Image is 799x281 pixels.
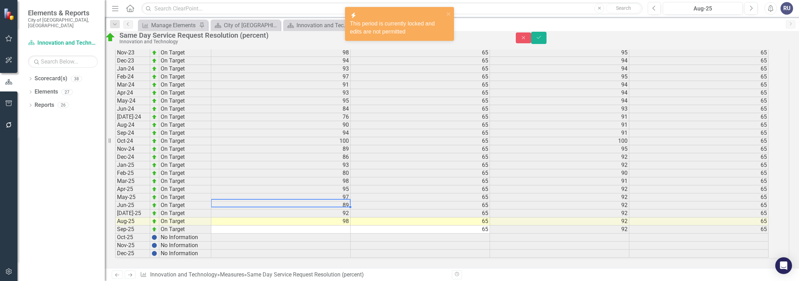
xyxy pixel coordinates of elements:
a: Elements [35,88,58,96]
td: Sep-24 [115,129,150,137]
span: Search [616,5,631,11]
td: On Target [159,105,211,113]
td: 65 [351,73,490,81]
td: 65 [351,177,490,185]
td: Sep-25 [115,225,150,234]
td: On Target [159,225,211,234]
div: 26 [58,102,69,108]
td: 65 [629,225,769,234]
td: 84 [211,105,351,113]
td: 76 [211,113,351,121]
td: 86 [211,153,351,161]
img: zOikAAAAAElFTkSuQmCC [152,186,157,192]
a: Innovation and Technology [28,39,98,47]
img: zOikAAAAAElFTkSuQmCC [152,154,157,160]
td: May-25 [115,193,150,201]
td: 94 [490,65,629,73]
div: » » [140,271,447,279]
img: ClearPoint Strategy [3,8,16,20]
td: Apr-24 [115,89,150,97]
td: On Target [159,209,211,217]
td: Jun-24 [115,105,150,113]
td: 65 [351,57,490,65]
td: 65 [351,153,490,161]
td: Jan-25 [115,161,150,169]
td: 98 [211,49,351,57]
td: 90 [211,121,351,129]
img: zOikAAAAAElFTkSuQmCC [152,130,157,136]
td: 97 [211,73,351,81]
td: On Target [159,137,211,145]
div: RU [780,2,793,15]
td: 65 [629,65,769,73]
td: On Target [159,169,211,177]
input: Search Below... [28,56,98,68]
small: City of [GEOGRAPHIC_DATA], [GEOGRAPHIC_DATA] [28,17,98,29]
td: 100 [490,137,629,145]
td: 95 [211,97,351,105]
td: 65 [629,49,769,57]
td: On Target [159,57,211,65]
td: On Target [159,81,211,89]
td: 65 [629,73,769,81]
td: 95 [211,185,351,193]
img: zOikAAAAAElFTkSuQmCC [152,194,157,200]
a: Measures [220,271,244,278]
td: 65 [629,129,769,137]
td: 65 [351,161,490,169]
td: No Information [159,234,211,242]
td: On Target [159,65,211,73]
td: On Target [159,97,211,105]
td: On Target [159,89,211,97]
td: 65 [351,193,490,201]
div: Aug-25 [665,5,740,13]
td: 65 [351,129,490,137]
td: 95 [490,49,629,57]
img: BgCOk07PiH71IgAAAABJRU5ErkJggg== [152,235,157,240]
td: 97 [211,193,351,201]
td: Dec-23 [115,57,150,65]
img: zOikAAAAAElFTkSuQmCC [152,74,157,80]
td: May-24 [115,97,150,105]
td: 65 [351,225,490,234]
button: Aug-25 [663,2,743,15]
td: Dec-24 [115,153,150,161]
td: 89 [211,201,351,209]
td: No Information [159,242,211,250]
td: 65 [351,81,490,89]
input: Search ClearPoint... [141,2,643,15]
td: 80 [211,169,351,177]
div: Innovation and Technology [296,21,351,30]
td: Feb-24 [115,73,150,81]
a: Innovation and Technology [150,271,217,278]
td: 65 [351,97,490,105]
td: 98 [211,177,351,185]
td: 65 [629,137,769,145]
td: 65 [629,145,769,153]
button: Search [606,3,641,13]
td: 94 [211,129,351,137]
td: On Target [159,121,211,129]
div: City of [GEOGRAPHIC_DATA] [224,21,279,30]
td: Jun-25 [115,201,150,209]
td: 65 [629,161,769,169]
img: zOikAAAAAElFTkSuQmCC [152,146,157,152]
img: On Target [105,32,116,43]
td: 92 [490,217,629,225]
img: zOikAAAAAElFTkSuQmCC [152,210,157,216]
td: 91 [490,129,629,137]
td: 92 [490,193,629,201]
td: 65 [629,169,769,177]
td: 65 [351,137,490,145]
td: 65 [629,209,769,217]
td: Mar-25 [115,177,150,185]
td: On Target [159,49,211,57]
td: 91 [490,177,629,185]
td: 92 [490,161,629,169]
td: 92 [490,225,629,234]
img: zOikAAAAAElFTkSuQmCC [152,58,157,64]
td: 95 [490,145,629,153]
td: Nov-23 [115,49,150,57]
td: 65 [351,105,490,113]
td: 65 [351,209,490,217]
